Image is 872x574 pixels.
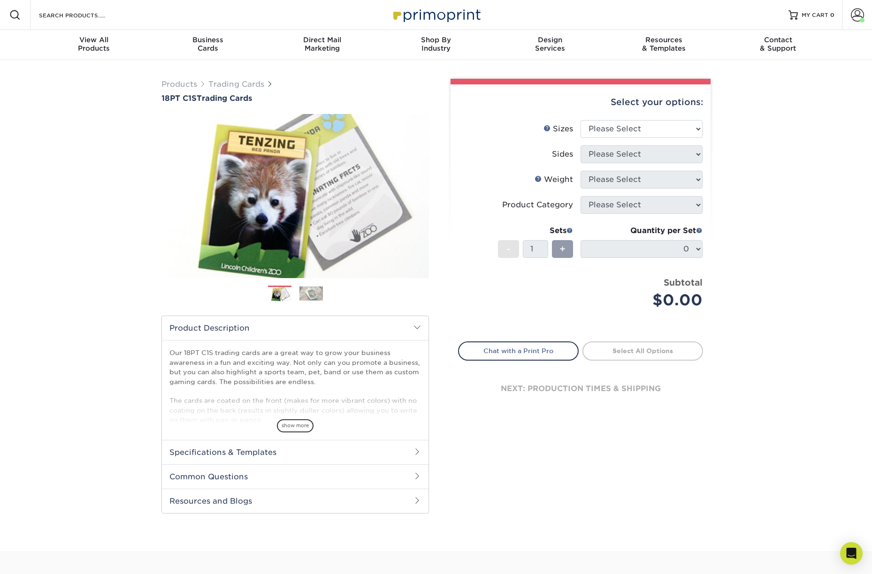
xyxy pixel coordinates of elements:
[493,36,607,44] span: Design
[498,225,573,236] div: Sets
[802,11,828,19] span: MY CART
[458,361,703,417] div: next: production times & shipping
[607,36,721,53] div: & Templates
[162,464,428,489] h2: Common Questions
[588,289,703,311] div: $0.00
[151,36,265,53] div: Cards
[721,36,835,53] div: & Support
[607,30,721,60] a: Resources& Templates
[664,277,703,287] strong: Subtotal
[268,286,291,302] img: Trading Cards 01
[162,440,428,464] h2: Specifications & Templates
[379,36,493,53] div: Industry
[535,174,573,185] div: Weight
[607,36,721,44] span: Resources
[161,94,197,103] span: 18PT C1S
[379,36,493,44] span: Shop By
[161,94,429,103] a: 18PT C1STrading Cards
[559,242,566,256] span: +
[543,123,573,135] div: Sizes
[169,348,421,424] p: Our 18PT C1S trading cards are a great way to grow your business awareness in a fun and exciting ...
[299,286,323,301] img: Trading Cards 02
[379,30,493,60] a: Shop ByIndustry
[506,242,511,256] span: -
[208,80,264,89] a: Trading Cards
[151,30,265,60] a: BusinessCards
[162,316,428,340] h2: Product Description
[840,542,863,565] div: Open Intercom Messenger
[37,36,151,44] span: View All
[151,36,265,44] span: Business
[265,36,379,53] div: Marketing
[277,419,314,432] span: show more
[161,104,429,288] img: 18PT C1S 01
[502,199,573,211] div: Product Category
[582,341,703,360] a: Select All Options
[389,5,483,25] img: Primoprint
[37,30,151,60] a: View AllProducts
[162,489,428,513] h2: Resources and Blogs
[458,341,579,360] a: Chat with a Print Pro
[38,9,130,21] input: SEARCH PRODUCTS.....
[830,12,834,18] span: 0
[161,94,429,103] h1: Trading Cards
[265,30,379,60] a: Direct MailMarketing
[161,80,197,89] a: Products
[581,225,703,236] div: Quantity per Set
[458,84,703,120] div: Select your options:
[721,36,835,44] span: Contact
[265,36,379,44] span: Direct Mail
[493,36,607,53] div: Services
[552,149,573,160] div: Sides
[721,30,835,60] a: Contact& Support
[37,36,151,53] div: Products
[493,30,607,60] a: DesignServices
